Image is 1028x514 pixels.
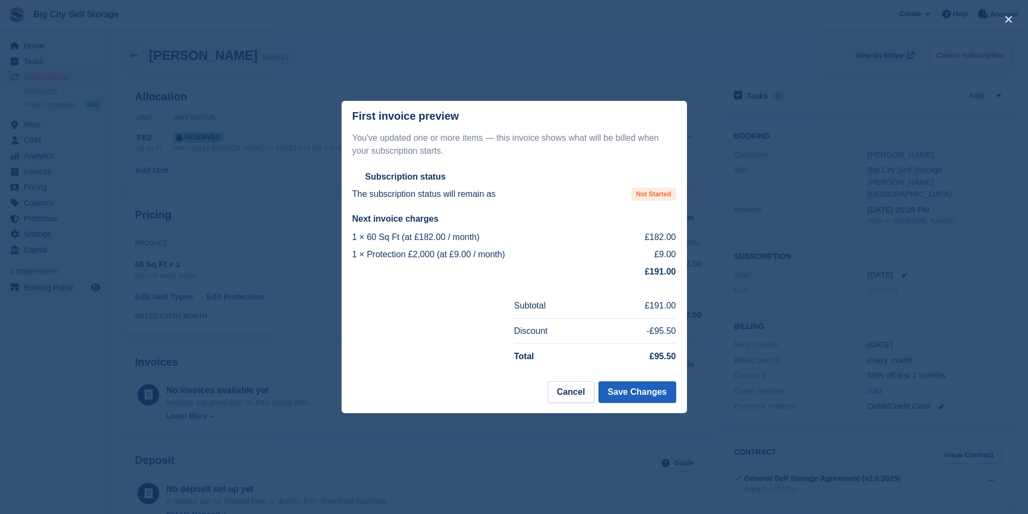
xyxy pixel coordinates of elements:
button: close [1000,11,1017,28]
strong: £191.00 [645,267,676,276]
p: First invoice preview [352,110,459,122]
strong: Total [514,352,534,361]
td: £9.00 [621,246,676,263]
p: You've updated one or more items — this invoice shows what will be billed when your subscription ... [352,132,676,157]
button: Cancel [548,381,594,403]
td: £191.00 [598,293,676,318]
td: Discount [514,318,598,344]
p: The subscription status will remain as [352,188,496,201]
span: Not Started [631,188,676,201]
strong: £95.50 [650,352,676,361]
td: £182.00 [621,229,676,246]
h2: Next invoice charges [352,214,676,224]
td: 1 × Protection £2,000 (at £9.00 / month) [352,246,621,263]
td: -£95.50 [598,318,676,344]
td: Subtotal [514,293,598,318]
button: Save Changes [598,381,676,403]
td: 1 × 60 Sq Ft (at £182.00 / month) [352,229,621,246]
h2: Subscription status [365,172,446,182]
